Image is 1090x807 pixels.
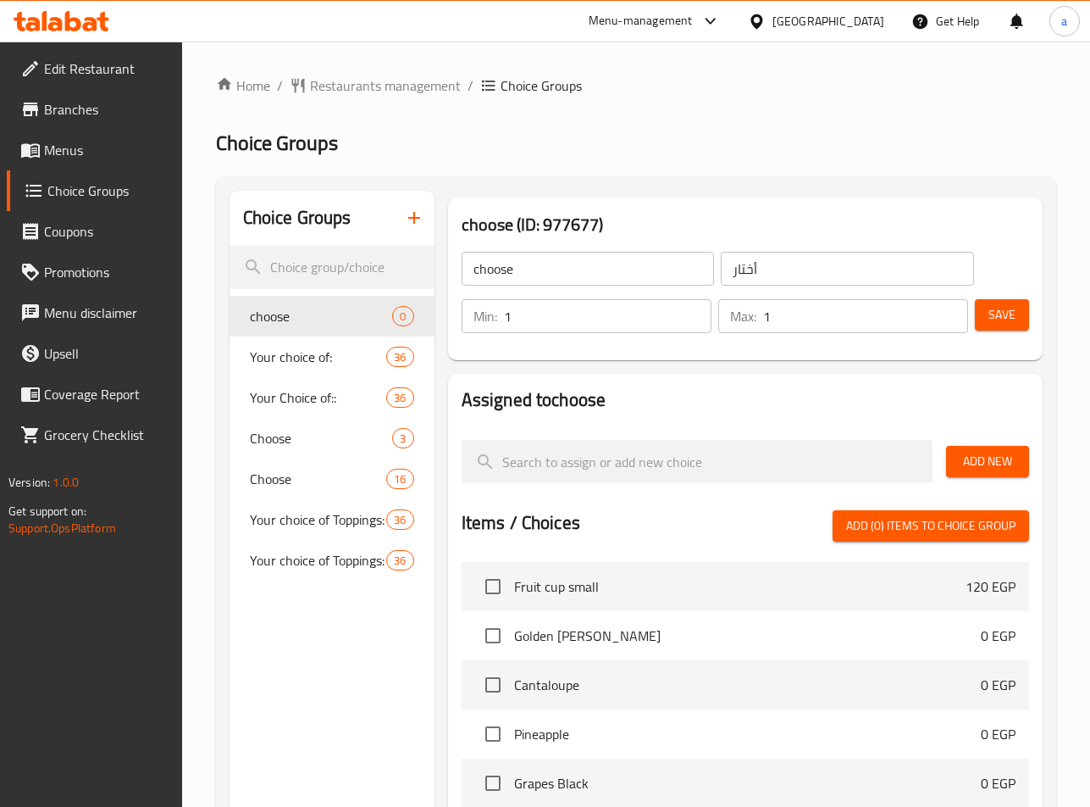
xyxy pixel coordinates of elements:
[833,510,1029,542] button: Add (0) items to choice group
[250,347,387,367] span: Your choice of:
[243,205,351,231] h2: Choice Groups
[846,515,1015,537] span: Add (0) items to choice group
[386,550,413,570] div: Choices
[387,390,412,406] span: 36
[386,347,413,367] div: Choices
[250,550,387,570] span: Your choice of Toppings:
[7,333,182,374] a: Upsell
[44,140,169,160] span: Menus
[216,75,1056,96] nav: breadcrumb
[44,58,169,79] span: Edit Restaurant
[475,765,511,801] span: Select choice
[7,89,182,130] a: Branches
[8,471,50,493] span: Version:
[772,12,884,31] div: [GEOGRAPHIC_DATA]
[981,626,1015,646] p: 0 EGP
[44,99,169,120] span: Branches
[47,181,169,201] span: Choice Groups
[514,576,966,597] span: Fruit cup small
[230,459,434,499] div: Choose16
[514,724,981,744] span: Pineapple
[975,299,1029,331] button: Save
[475,618,511,654] span: Select choice
[386,469,413,489] div: Choices
[387,553,412,569] span: 36
[230,499,434,540] div: Your choice of Toppings:36
[387,471,412,487] span: 16
[7,374,182,415] a: Coverage Report
[44,343,169,364] span: Upsell
[946,446,1029,477] button: Add New
[53,471,79,493] span: 1.0.0
[44,303,169,323] span: Menu disclaimer
[501,75,582,96] span: Choice Groups
[960,451,1015,472] span: Add New
[44,425,169,445] span: Grocery Checklist
[475,667,511,703] span: Select choice
[988,304,1015,326] span: Save
[966,576,1015,597] p: 120 EGP
[7,211,182,252] a: Coupons
[514,773,981,793] span: Grapes Black
[514,675,981,695] span: Cantaloupe
[475,716,511,752] span: Select choice
[473,306,497,326] p: Min:
[44,384,169,404] span: Coverage Report
[7,415,182,455] a: Grocery Checklist
[387,349,412,365] span: 36
[250,306,393,326] span: choose
[462,387,1029,413] h2: Assigned to choose
[393,431,412,447] span: 3
[290,75,461,96] a: Restaurants management
[7,170,182,211] a: Choice Groups
[7,48,182,89] a: Edit Restaurant
[462,510,580,536] h2: Items / Choices
[230,296,434,337] div: choose0
[8,517,116,539] a: Support.OpsPlatform
[7,292,182,333] a: Menu disclaimer
[393,309,412,325] span: 0
[250,428,393,448] span: Choose
[216,124,338,162] span: Choice Groups
[468,75,473,96] li: /
[277,75,283,96] li: /
[589,11,693,31] div: Menu-management
[1061,12,1067,31] span: a
[386,387,413,408] div: Choices
[230,377,434,418] div: Your Choice of::36
[514,626,981,646] span: Golden [PERSON_NAME]
[230,418,434,459] div: Choose3
[7,130,182,170] a: Menus
[44,262,169,282] span: Promotions
[250,509,387,530] span: Your choice of Toppings:
[216,75,270,96] a: Home
[250,387,387,408] span: Your Choice of::
[462,211,1029,238] h3: choose (ID: 977677)
[230,246,434,289] input: search
[250,469,387,489] span: Choose
[981,675,1015,695] p: 0 EGP
[392,428,413,448] div: Choices
[230,540,434,581] div: Your choice of Toppings:36
[44,221,169,242] span: Coupons
[230,337,434,377] div: Your choice of:36
[981,724,1015,744] p: 0 EGP
[310,75,461,96] span: Restaurants management
[981,773,1015,793] p: 0 EGP
[387,512,412,528] span: 36
[7,252,182,292] a: Promotions
[730,306,756,326] p: Max:
[475,569,511,604] span: Select choice
[8,500,86,522] span: Get support on:
[462,440,932,483] input: search
[386,509,413,530] div: Choices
